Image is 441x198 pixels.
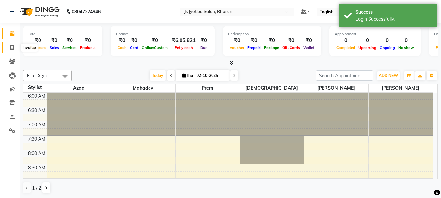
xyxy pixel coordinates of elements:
span: Package [262,45,281,50]
div: ₹0 [302,37,316,44]
span: [PERSON_NAME] [304,84,368,92]
div: ₹0 [228,37,246,44]
div: ₹0 [198,37,210,44]
span: Online/Custom [140,45,169,50]
span: Sales [48,45,61,50]
img: logo [17,3,61,21]
span: Today [150,70,166,81]
div: Invoice [21,44,37,52]
div: 0 [397,37,416,44]
div: ₹0 [78,37,97,44]
span: [PERSON_NAME] [369,84,433,92]
span: [DEMOGRAPHIC_DATA] [240,84,304,92]
span: Card [128,45,140,50]
div: Success [355,9,432,16]
span: Wallet [302,45,316,50]
span: Upcoming [357,45,378,50]
span: Filter Stylist [27,73,50,78]
div: Appointment [335,31,416,37]
button: ADD NEW [377,71,400,80]
span: Prepaid [246,45,262,50]
div: ₹0 [61,37,78,44]
div: 9:00 AM [27,179,47,186]
div: ₹0 [262,37,281,44]
div: 0 [335,37,357,44]
div: 8:30 AM [27,164,47,171]
div: ₹0 [48,37,61,44]
div: 6:30 AM [27,107,47,114]
span: Mahadev [111,84,175,92]
span: Due [199,45,209,50]
span: 1 / 2 [32,185,41,191]
div: 7:30 AM [27,136,47,143]
div: ₹0 [128,37,140,44]
input: Search Appointment [316,70,373,81]
div: Stylist [23,84,47,91]
span: Services [61,45,78,50]
div: ₹0 [140,37,169,44]
div: ₹0 [116,37,128,44]
span: No show [397,45,416,50]
span: Petty cash [173,45,195,50]
span: Ongoing [378,45,397,50]
div: ₹0 [246,37,262,44]
div: ₹0 [281,37,302,44]
div: 0 [357,37,378,44]
div: Total [28,31,97,37]
div: 6:00 AM [27,93,47,99]
div: ₹0 [28,37,48,44]
span: Thu [181,73,195,78]
span: Completed [335,45,357,50]
div: Redemption [228,31,316,37]
input: 2025-10-02 [195,71,227,81]
span: Gift Cards [281,45,302,50]
span: Products [78,45,97,50]
span: Cash [116,45,128,50]
span: ADD NEW [379,73,398,78]
span: Voucher [228,45,246,50]
div: Finance [116,31,210,37]
div: ₹6,05,821 [169,37,198,44]
span: prem [176,84,240,92]
div: 7:00 AM [27,121,47,128]
b: 08047224946 [72,3,101,21]
div: 8:00 AM [27,150,47,157]
div: 0 [378,37,397,44]
span: Azad [47,84,111,92]
div: Login Successfully. [355,16,432,23]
